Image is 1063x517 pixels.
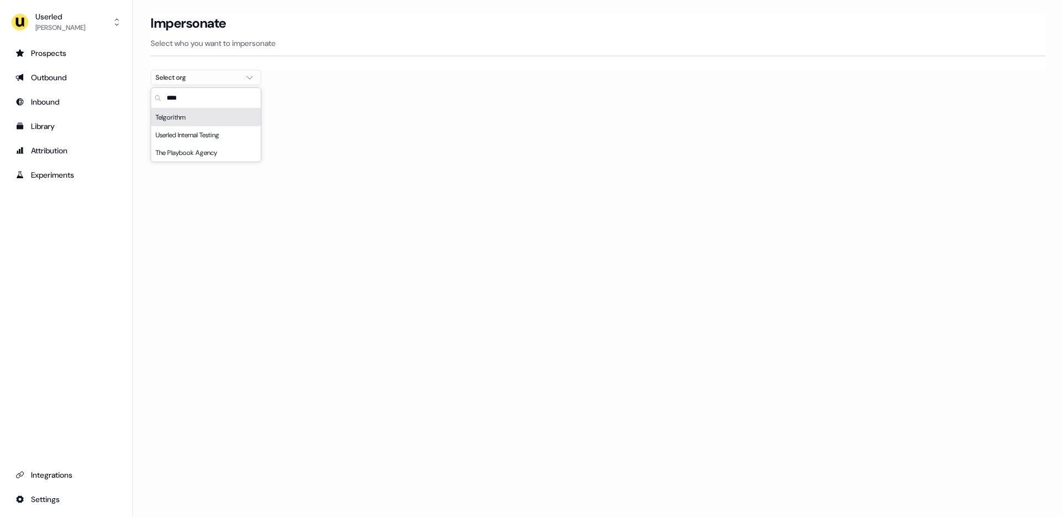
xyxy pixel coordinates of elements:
div: Select org [156,72,239,83]
button: Select org [151,70,261,85]
button: Userled[PERSON_NAME] [9,9,123,35]
div: Prospects [16,48,117,59]
div: [PERSON_NAME] [35,22,85,33]
a: Go to integrations [9,490,123,508]
a: Go to attribution [9,142,123,159]
a: Go to prospects [9,44,123,62]
div: Integrations [16,469,117,480]
div: Inbound [16,96,117,107]
div: Experiments [16,169,117,180]
div: Attribution [16,145,117,156]
h3: Impersonate [151,15,226,32]
a: Go to templates [9,117,123,135]
div: Userled [35,11,85,22]
p: Select who you want to impersonate [151,38,1045,49]
a: Go to Inbound [9,93,123,111]
div: Settings [16,494,117,505]
div: Library [16,121,117,132]
a: Go to outbound experience [9,69,123,86]
a: Go to experiments [9,166,123,184]
div: Outbound [16,72,117,83]
div: Telgorithm [151,108,261,126]
div: The Playbook Agency [151,144,261,162]
div: Userled Internal Testing [151,126,261,144]
a: Go to integrations [9,466,123,484]
div: Suggestions [151,108,261,162]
